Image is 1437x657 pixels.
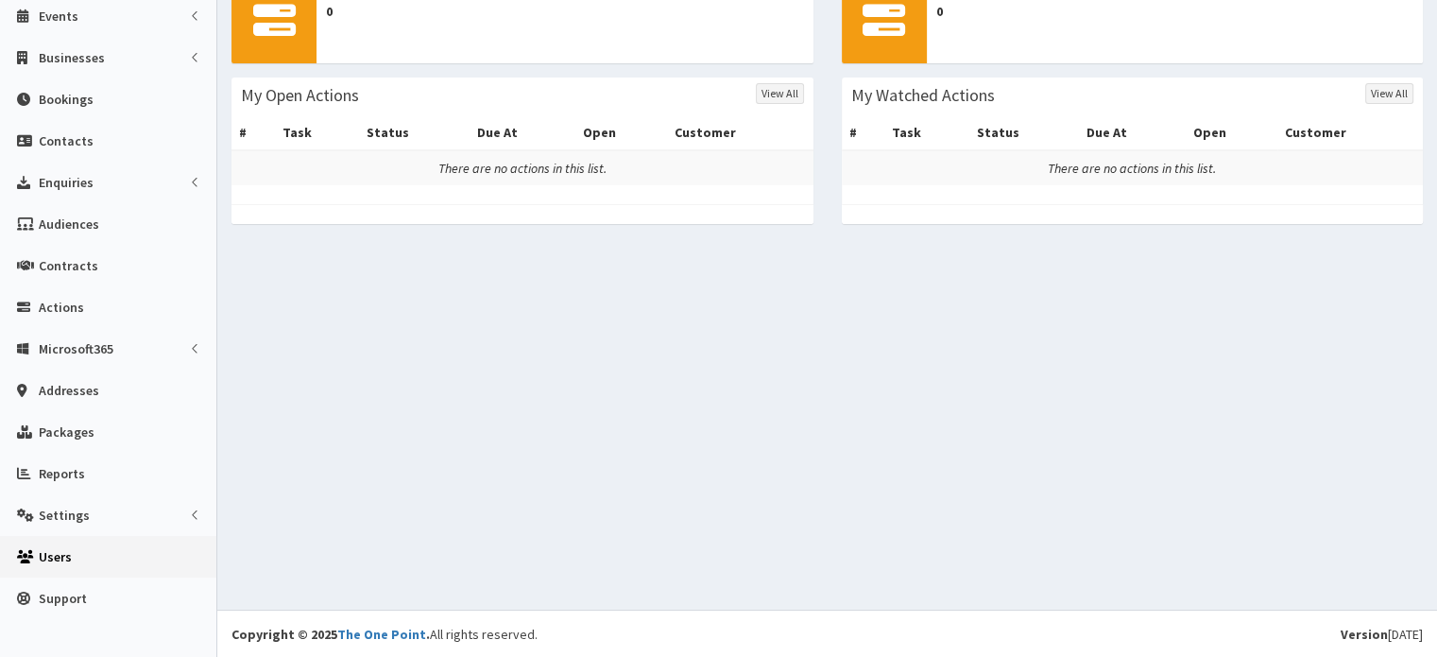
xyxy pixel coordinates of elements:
[969,115,1079,150] th: Status
[241,87,359,104] h3: My Open Actions
[1341,626,1388,643] b: Version
[39,590,87,607] span: Support
[39,548,72,565] span: Users
[231,115,275,150] th: #
[39,257,98,274] span: Contracts
[39,91,94,108] span: Bookings
[842,115,885,150] th: #
[39,132,94,149] span: Contacts
[39,174,94,191] span: Enquiries
[884,115,969,150] th: Task
[231,626,430,643] strong: Copyright © 2025 .
[39,465,85,482] span: Reports
[39,216,99,233] span: Audiences
[39,507,90,524] span: Settings
[326,2,804,21] span: 0
[851,87,995,104] h3: My Watched Actions
[1185,115,1276,150] th: Open
[470,115,575,150] th: Due At
[575,115,667,150] th: Open
[39,340,113,357] span: Microsoft365
[1277,115,1423,150] th: Customer
[39,424,94,441] span: Packages
[275,115,360,150] th: Task
[39,8,78,25] span: Events
[39,382,99,399] span: Addresses
[39,299,84,316] span: Actions
[1079,115,1185,150] th: Due At
[667,115,813,150] th: Customer
[936,2,1414,21] span: 0
[337,626,426,643] a: The One Point
[1365,83,1413,104] a: View All
[39,49,105,66] span: Businesses
[1048,160,1216,177] i: There are no actions in this list.
[359,115,469,150] th: Status
[756,83,804,104] a: View All
[438,160,607,177] i: There are no actions in this list.
[1341,625,1423,644] div: [DATE]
